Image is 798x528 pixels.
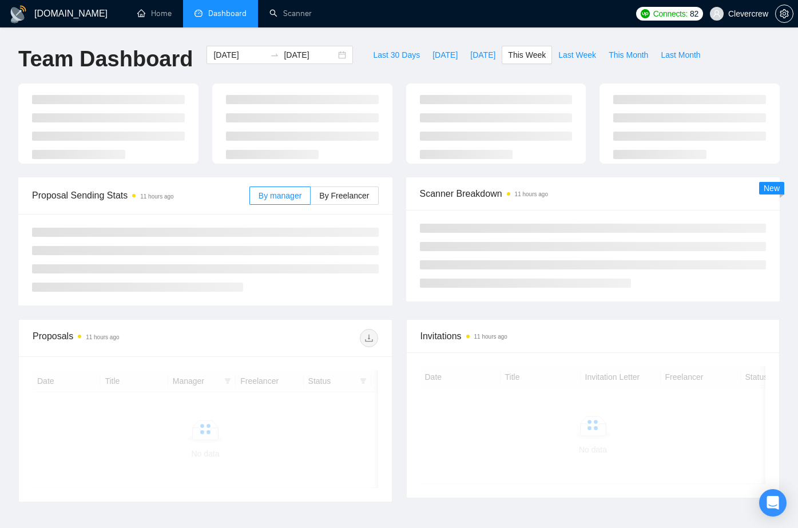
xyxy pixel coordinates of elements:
span: Proposal Sending Stats [32,188,249,203]
time: 11 hours ago [474,334,507,340]
span: New [764,184,780,193]
span: [DATE] [470,49,495,61]
button: Last 30 Days [367,46,426,64]
input: End date [284,49,336,61]
span: [DATE] [432,49,458,61]
div: Proposals [33,329,205,347]
img: upwork-logo.png [641,9,650,18]
a: homeHome [137,9,172,18]
span: Scanner Breakdown [420,186,767,201]
button: This Month [602,46,654,64]
input: Start date [213,49,265,61]
span: By manager [259,191,301,200]
time: 11 hours ago [86,334,119,340]
span: Last Week [558,49,596,61]
span: swap-right [270,50,279,59]
button: Last Month [654,46,706,64]
button: This Week [502,46,552,64]
span: Invitations [420,329,766,343]
span: This Week [508,49,546,61]
span: Dashboard [208,9,247,18]
time: 11 hours ago [140,193,173,200]
span: dashboard [194,9,203,17]
a: searchScanner [269,9,312,18]
button: Last Week [552,46,602,64]
a: setting [775,9,793,18]
h1: Team Dashboard [18,46,193,73]
button: setting [775,5,793,23]
span: This Month [609,49,648,61]
span: By Freelancer [319,191,369,200]
div: Open Intercom Messenger [759,489,787,517]
button: [DATE] [464,46,502,64]
button: [DATE] [426,46,464,64]
span: Connects: [653,7,688,20]
span: Last Month [661,49,700,61]
span: 82 [690,7,698,20]
span: setting [776,9,793,18]
span: to [270,50,279,59]
span: user [713,10,721,18]
span: Last 30 Days [373,49,420,61]
time: 11 hours ago [515,191,548,197]
img: logo [9,5,27,23]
